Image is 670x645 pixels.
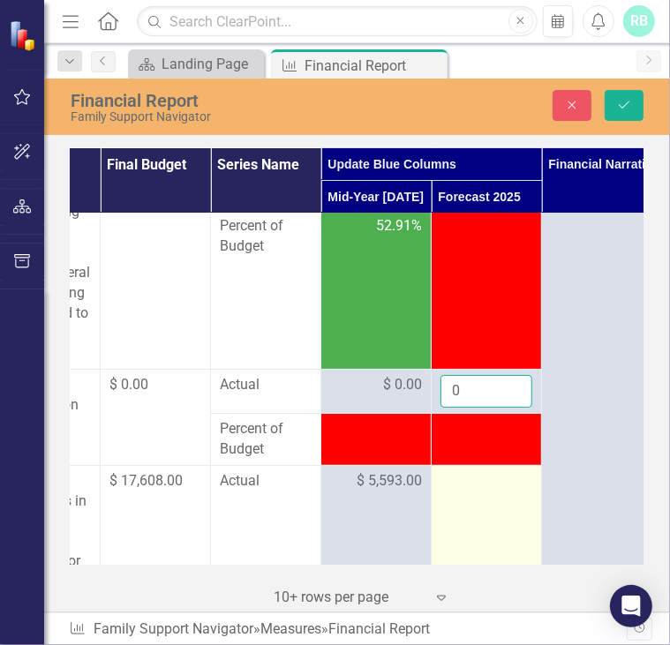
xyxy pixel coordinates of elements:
[260,620,321,637] a: Measures
[9,19,40,50] img: ClearPoint Strategy
[109,376,148,393] span: $ 0.00
[220,375,312,395] span: Actual
[376,216,422,236] span: 52.91%
[305,55,443,77] div: Financial Report
[623,5,655,37] button: RB
[328,620,430,637] div: Financial Report
[137,6,537,37] input: Search ClearPoint...
[109,472,183,489] span: $ 17,608.00
[220,471,312,491] span: Actual
[610,585,652,627] div: Open Intercom Messenger
[220,419,312,460] span: Percent of Budget
[71,91,374,110] div: Financial Report
[162,53,260,75] div: Landing Page
[69,619,627,640] div: » »
[132,53,260,75] a: Landing Page
[71,110,374,124] div: Family Support Navigator
[220,216,312,257] span: Percent of Budget
[94,620,253,637] a: Family Support Navigator
[383,375,422,395] span: $ 0.00
[357,471,422,491] span: $ 5,593.00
